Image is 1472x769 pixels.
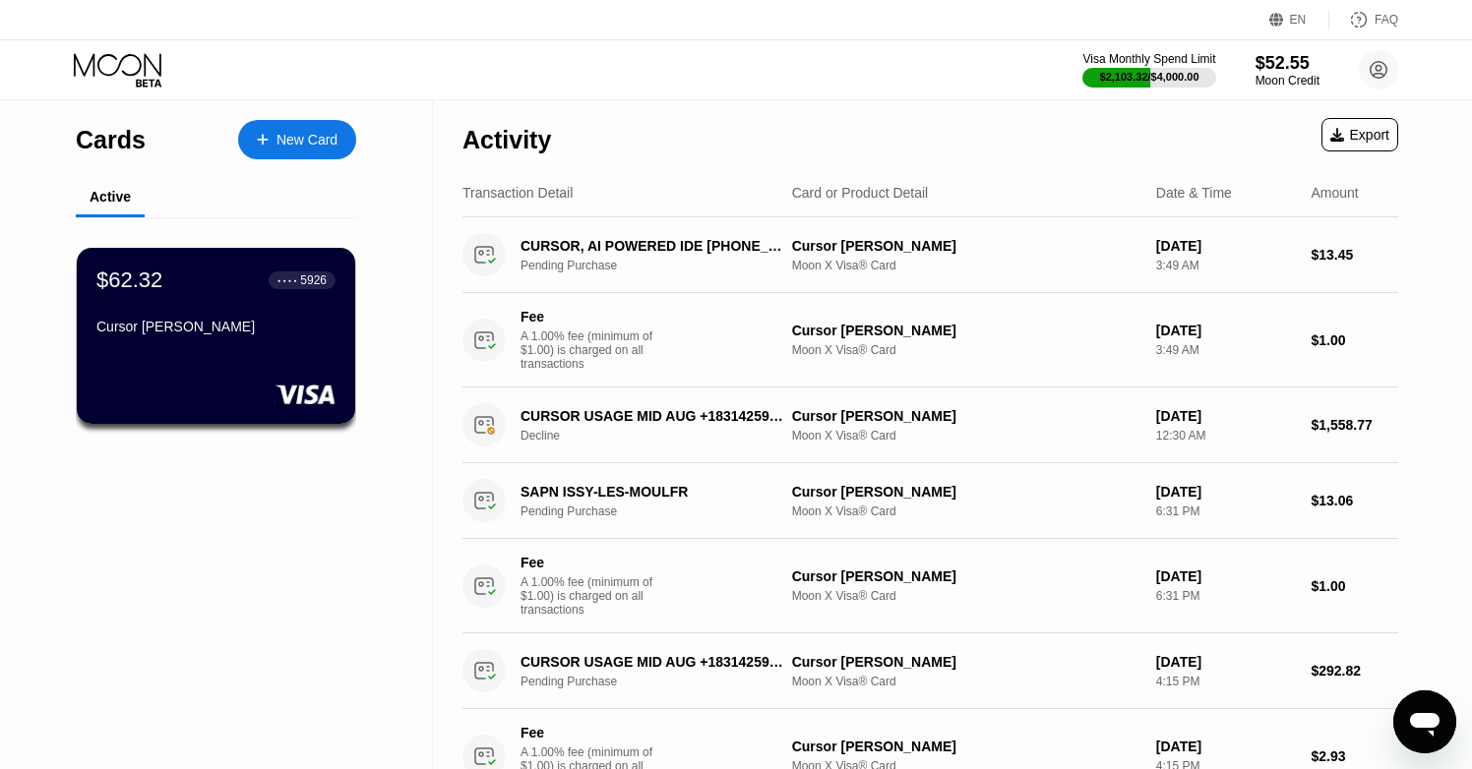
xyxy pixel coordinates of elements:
[238,120,356,159] div: New Card
[462,539,1398,633] div: FeeA 1.00% fee (minimum of $1.00) is charged on all transactionsCursor [PERSON_NAME]Moon X Visa® ...
[96,319,336,334] div: Cursor [PERSON_NAME]
[90,189,131,205] div: Active
[792,675,1140,688] div: Moon X Visa® Card
[1082,52,1215,88] div: Visa Monthly Spend Limit$2,103.32/$4,000.00
[1082,52,1215,66] div: Visa Monthly Spend Limit
[1256,53,1319,74] div: $52.55
[792,408,1140,424] div: Cursor [PERSON_NAME]
[521,429,803,443] div: Decline
[1290,13,1307,27] div: EN
[521,259,803,272] div: Pending Purchase
[1100,71,1199,83] div: $2,103.32 / $4,000.00
[276,132,337,148] div: New Card
[521,675,803,688] div: Pending Purchase
[462,387,1398,463] div: CURSOR USAGE MID AUG +18314259504 USDeclineCursor [PERSON_NAME]Moon X Visa® Card[DATE]12:30 AM$1,...
[792,343,1140,357] div: Moon X Visa® Card
[77,248,355,424] div: $62.32● ● ● ●5926Cursor [PERSON_NAME]
[1156,484,1296,500] div: [DATE]
[1311,493,1398,508] div: $13.06
[792,259,1140,272] div: Moon X Visa® Card
[1311,748,1398,764] div: $2.93
[1156,589,1296,603] div: 6:31 PM
[76,126,146,154] div: Cards
[521,504,803,518] div: Pending Purchase
[1375,13,1398,27] div: FAQ
[1311,578,1398,594] div: $1.00
[1156,185,1232,201] div: Date & Time
[521,309,658,325] div: Fee
[1156,654,1296,670] div: [DATE]
[96,267,162,293] div: $62.32
[462,217,1398,293] div: CURSOR, AI POWERED IDE [PHONE_NUMBER] USPending PurchaseCursor [PERSON_NAME]Moon X Visa® Card[DAT...
[521,484,783,500] div: SAPN ISSY-LES-MOULFR
[792,429,1140,443] div: Moon X Visa® Card
[300,273,327,287] div: 5926
[1311,185,1358,201] div: Amount
[1256,74,1319,88] div: Moon Credit
[521,329,668,371] div: A 1.00% fee (minimum of $1.00) is charged on all transactions
[462,293,1398,387] div: FeeA 1.00% fee (minimum of $1.00) is charged on all transactionsCursor [PERSON_NAME]Moon X Visa® ...
[521,408,783,424] div: CURSOR USAGE MID AUG +18314259504 US
[1330,127,1389,143] div: Export
[1156,323,1296,338] div: [DATE]
[521,238,783,254] div: CURSOR, AI POWERED IDE [PHONE_NUMBER] US
[792,504,1140,518] div: Moon X Visa® Card
[462,126,551,154] div: Activity
[1156,504,1296,518] div: 6:31 PM
[792,323,1140,338] div: Cursor [PERSON_NAME]
[1256,53,1319,88] div: $52.55Moon Credit
[792,484,1140,500] div: Cursor [PERSON_NAME]
[1156,343,1296,357] div: 3:49 AM
[462,463,1398,539] div: SAPN ISSY-LES-MOULFRPending PurchaseCursor [PERSON_NAME]Moon X Visa® Card[DATE]6:31 PM$13.06
[792,739,1140,754] div: Cursor [PERSON_NAME]
[1156,739,1296,754] div: [DATE]
[521,555,658,570] div: Fee
[462,185,573,201] div: Transaction Detail
[1156,429,1296,443] div: 12:30 AM
[277,277,297,283] div: ● ● ● ●
[521,575,668,617] div: A 1.00% fee (minimum of $1.00) is charged on all transactions
[1311,247,1398,263] div: $13.45
[521,725,658,740] div: Fee
[1311,663,1398,679] div: $292.82
[1156,408,1296,424] div: [DATE]
[1311,332,1398,348] div: $1.00
[1156,238,1296,254] div: [DATE]
[792,568,1140,584] div: Cursor [PERSON_NAME]
[792,654,1140,670] div: Cursor [PERSON_NAME]
[1321,118,1398,151] div: Export
[1329,10,1398,30] div: FAQ
[1156,259,1296,272] div: 3:49 AM
[521,654,783,670] div: CURSOR USAGE MID AUG +18314259504 US
[792,238,1140,254] div: Cursor [PERSON_NAME]
[1393,690,1456,753] iframe: Bouton de lancement de la fenêtre de messagerie
[1156,675,1296,688] div: 4:15 PM
[792,589,1140,603] div: Moon X Visa® Card
[1269,10,1329,30] div: EN
[1311,417,1398,433] div: $1,558.77
[1156,568,1296,584] div: [DATE]
[792,185,929,201] div: Card or Product Detail
[462,633,1398,709] div: CURSOR USAGE MID AUG +18314259504 USPending PurchaseCursor [PERSON_NAME]Moon X Visa® Card[DATE]4:...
